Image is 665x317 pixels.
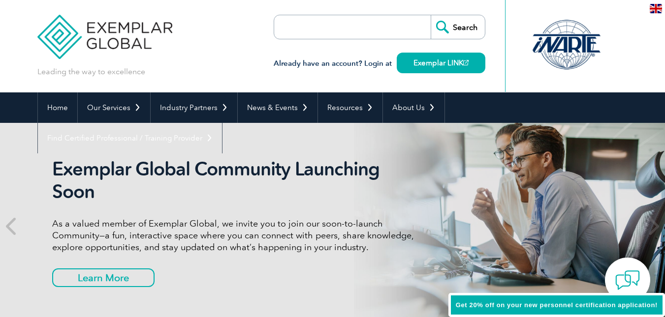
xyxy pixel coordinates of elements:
a: Find Certified Professional / Training Provider [38,123,222,153]
a: Exemplar LINK [397,53,485,73]
img: contact-chat.png [615,268,640,292]
a: Resources [318,92,382,123]
a: Learn More [52,268,155,287]
h3: Already have an account? Login at [274,58,485,70]
p: Leading the way to excellence [37,66,145,77]
h2: Exemplar Global Community Launching Soon [52,158,421,203]
a: About Us [383,92,444,123]
span: Get 20% off on your new personnel certification application! [456,301,658,309]
input: Search [431,15,485,39]
img: en [650,4,662,13]
a: Our Services [78,92,150,123]
p: As a valued member of Exemplar Global, we invite you to join our soon-to-launch Community—a fun, ... [52,218,421,253]
a: News & Events [238,92,317,123]
a: Home [38,92,77,123]
img: open_square.png [463,60,469,65]
a: Industry Partners [151,92,237,123]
